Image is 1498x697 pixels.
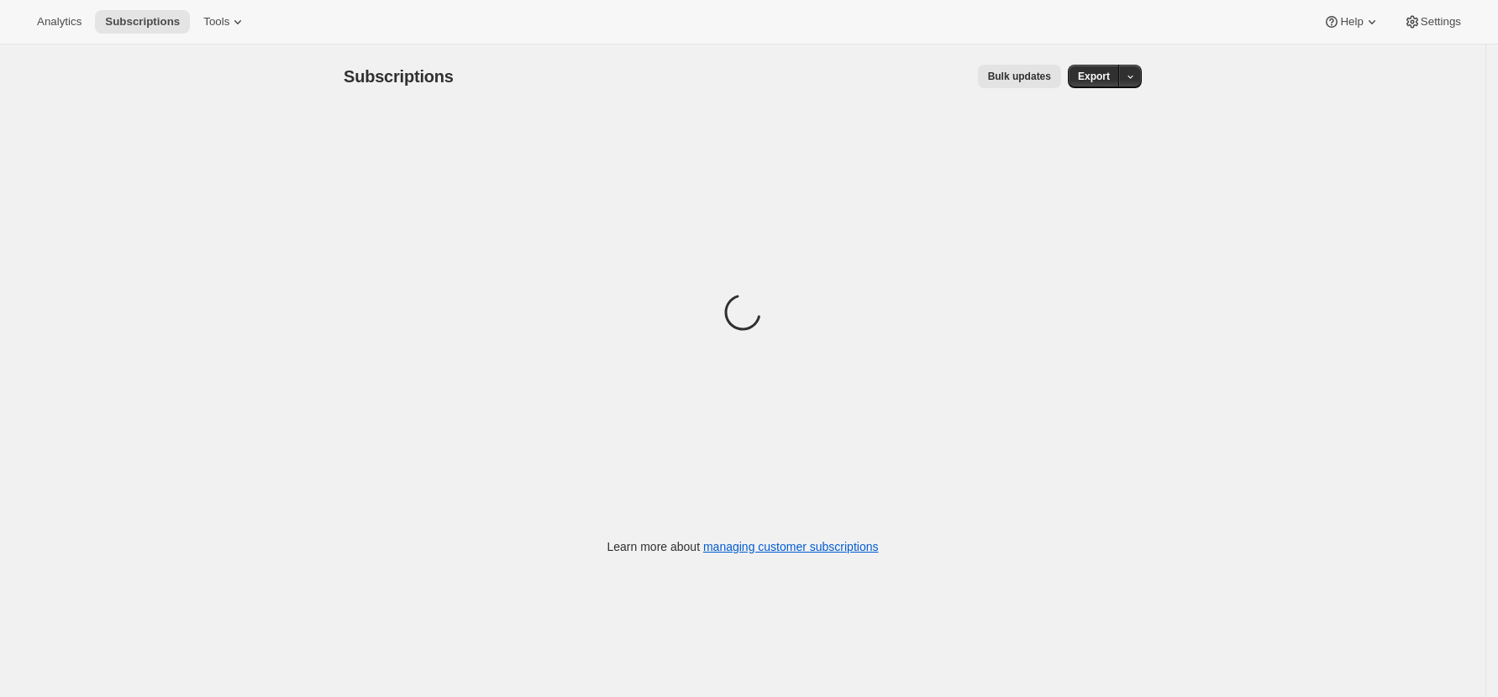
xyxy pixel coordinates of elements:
button: Help [1313,10,1390,34]
button: Export [1068,65,1120,88]
span: Tools [203,15,229,29]
span: Subscriptions [105,15,180,29]
a: managing customer subscriptions [703,540,879,553]
span: Bulk updates [988,70,1051,83]
button: Subscriptions [95,10,190,34]
span: Subscriptions [344,67,454,86]
span: Analytics [37,15,81,29]
span: Help [1340,15,1363,29]
button: Tools [193,10,256,34]
button: Bulk updates [978,65,1061,88]
span: Export [1078,70,1110,83]
button: Settings [1394,10,1471,34]
p: Learn more about [607,538,879,555]
button: Analytics [27,10,92,34]
span: Settings [1421,15,1461,29]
